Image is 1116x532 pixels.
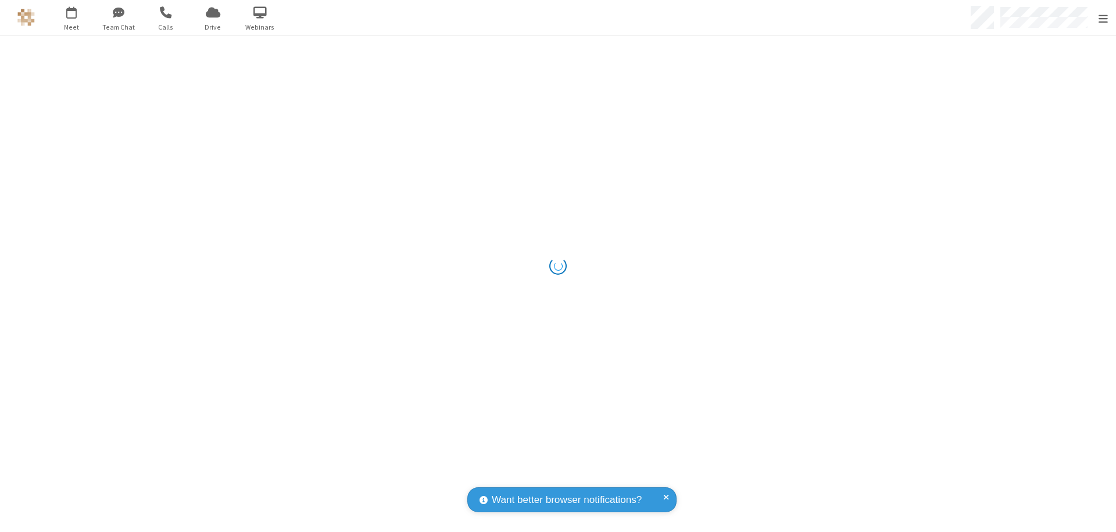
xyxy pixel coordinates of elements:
[97,22,141,33] span: Team Chat
[50,22,94,33] span: Meet
[191,22,235,33] span: Drive
[144,22,188,33] span: Calls
[17,9,35,26] img: QA Selenium DO NOT DELETE OR CHANGE
[492,493,642,508] span: Want better browser notifications?
[238,22,282,33] span: Webinars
